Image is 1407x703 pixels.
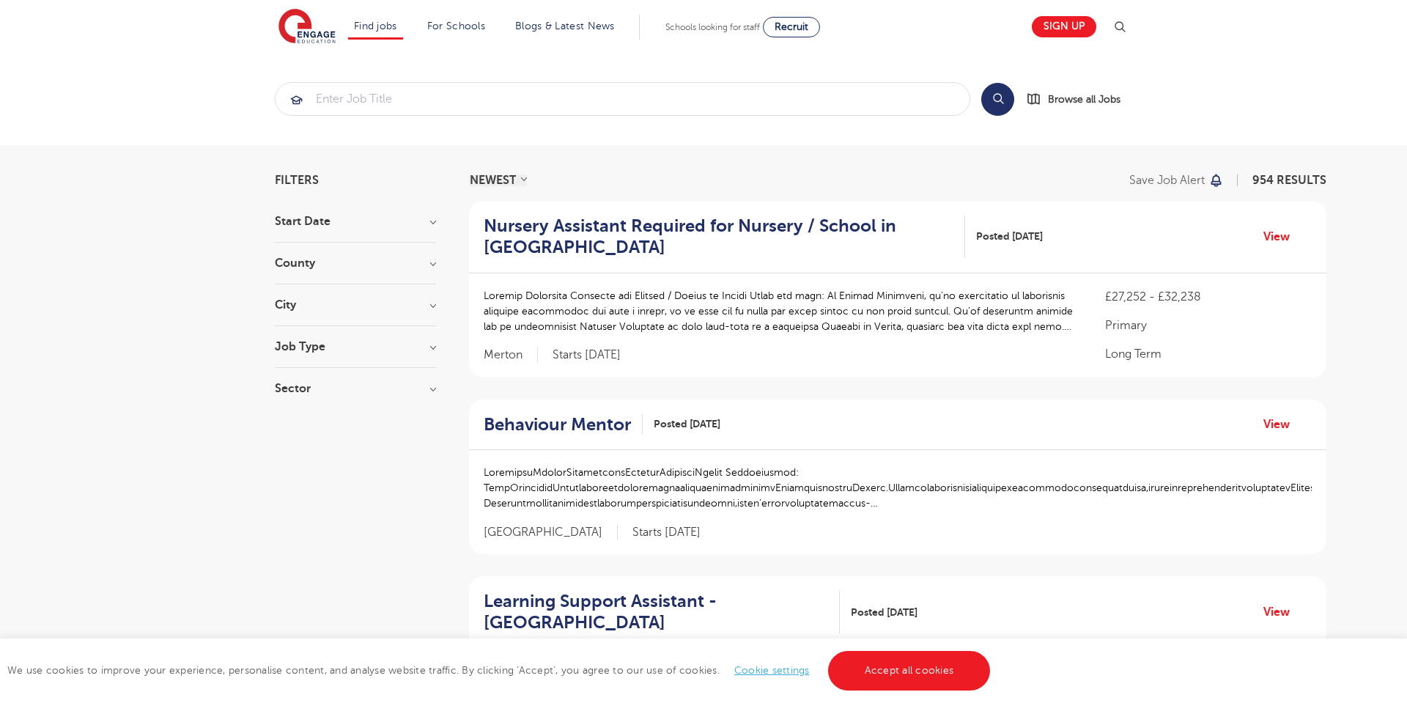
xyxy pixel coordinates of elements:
[1129,174,1224,186] button: Save job alert
[1263,227,1301,246] a: View
[1129,174,1205,186] p: Save job alert
[354,21,397,32] a: Find jobs
[1105,345,1312,363] p: Long Term
[484,591,840,633] a: Learning Support Assistant - [GEOGRAPHIC_DATA]
[734,665,810,676] a: Cookie settings
[484,465,1312,511] p: LoremipsuMdolorSitametconsEcteturAdipisciNgelit Seddoeiusmod: TempOrincididUntutlaboreetdoloremag...
[275,216,436,227] h3: Start Date
[1252,174,1326,187] span: 954 RESULTS
[851,605,917,620] span: Posted [DATE]
[484,216,953,258] h2: Nursery Assistant Required for Nursery / School in [GEOGRAPHIC_DATA]
[275,82,970,116] div: Submit
[1026,91,1132,108] a: Browse all Jobs
[276,83,970,115] input: Submit
[484,525,618,540] span: [GEOGRAPHIC_DATA]
[7,665,994,676] span: We use cookies to improve your experience, personalise content, and analyse website traffic. By c...
[484,414,631,435] h2: Behaviour Mentor
[275,257,436,269] h3: County
[275,341,436,353] h3: Job Type
[665,22,760,32] span: Schools looking for staff
[981,83,1014,116] button: Search
[1105,317,1312,334] p: Primary
[484,288,1076,334] p: Loremip Dolorsita Consecte adi Elitsed / Doeius te Incidi Utlab etd magn: Al Enimad Minimveni, qu...
[484,591,828,633] h2: Learning Support Assistant - [GEOGRAPHIC_DATA]
[553,347,621,363] p: Starts [DATE]
[275,299,436,311] h3: City
[1263,415,1301,434] a: View
[763,17,820,37] a: Recruit
[1032,16,1096,37] a: Sign up
[275,174,319,186] span: Filters
[427,21,485,32] a: For Schools
[1105,288,1312,306] p: £27,252 - £32,238
[775,21,808,32] span: Recruit
[278,9,336,45] img: Engage Education
[828,651,991,691] a: Accept all cookies
[654,416,720,432] span: Posted [DATE]
[976,229,1043,244] span: Posted [DATE]
[1263,603,1301,622] a: View
[515,21,615,32] a: Blogs & Latest News
[484,414,643,435] a: Behaviour Mentor
[1048,91,1120,108] span: Browse all Jobs
[275,383,436,394] h3: Sector
[484,347,538,363] span: Merton
[632,525,701,540] p: Starts [DATE]
[484,216,965,258] a: Nursery Assistant Required for Nursery / School in [GEOGRAPHIC_DATA]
